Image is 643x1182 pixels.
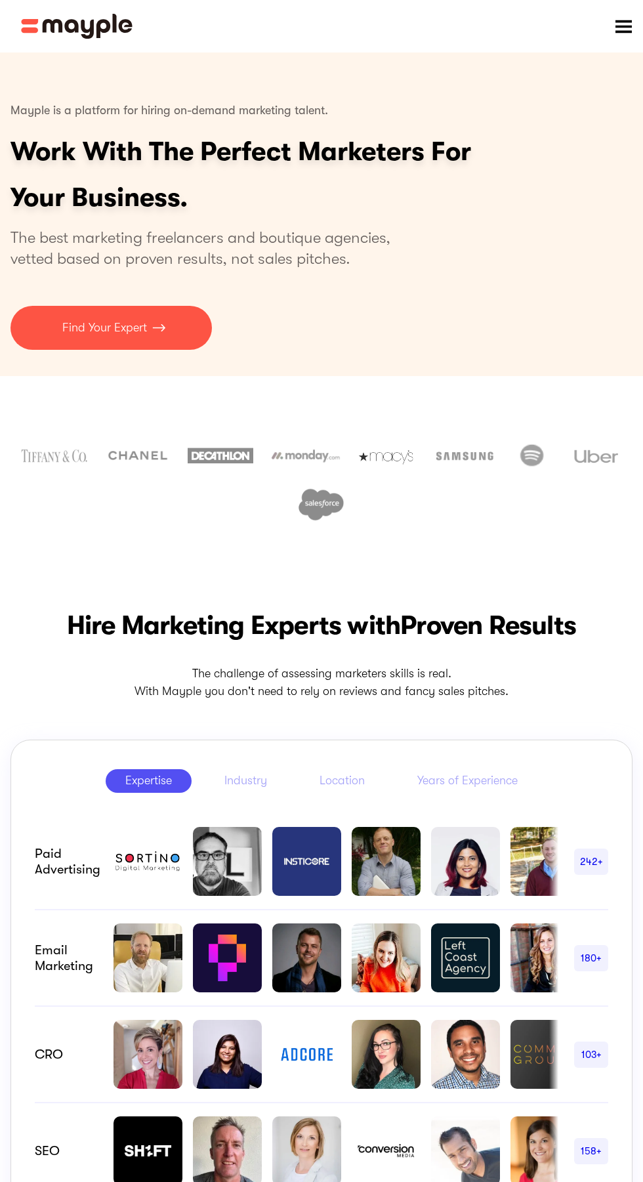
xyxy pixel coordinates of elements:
h1: Work With The Perfect Marketers For Your Business. [10,129,509,221]
div: email marketing [35,942,100,974]
p: Find Your Expert [62,319,147,337]
div: Years of Experience [417,774,518,788]
a: Find Your Expert [10,306,212,350]
p: The challenge of assessing marketers skills is real. With Mayple you don't need to rely on review... [10,665,633,700]
div: 103+ [574,1047,608,1063]
div: Location [320,774,365,788]
div: Industry [224,774,267,788]
span: Proven Results [400,610,576,641]
h2: Hire Marketing Experts with [10,607,633,644]
div: 180+ [574,950,608,966]
img: Mayple logo [21,14,133,39]
div: Paid advertising [35,846,100,877]
div: Expertise [125,774,172,788]
p: Mayple is a platform for hiring on-demand marketing talent. [10,92,328,129]
div: CRO [35,1047,100,1063]
div: 242+ [574,854,608,870]
p: The best marketing freelancers and boutique agencies, vetted based on proven results, not sales p... [10,227,406,269]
